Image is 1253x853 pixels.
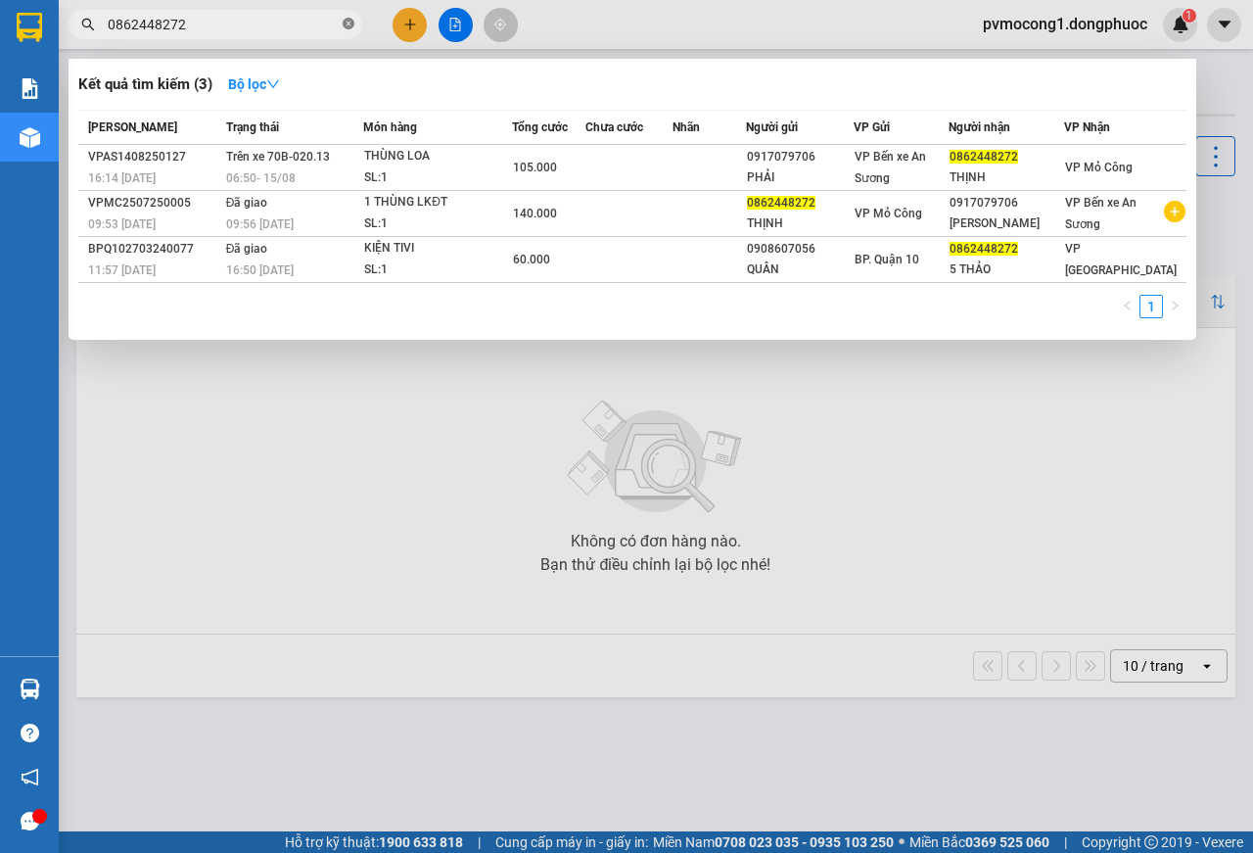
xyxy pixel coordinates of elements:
li: 1 [1139,295,1163,318]
div: QUÂN [747,260,853,280]
span: 11:57 [DATE] [88,263,156,277]
div: [PERSON_NAME] [950,213,1062,234]
span: Chưa cước [585,120,643,134]
span: right [1169,300,1181,311]
a: 1 [1140,296,1162,317]
span: search [81,18,95,31]
div: VPAS1408250127 [88,147,220,167]
span: Đã giao [226,242,268,256]
span: plus-circle [1164,201,1185,222]
span: VP Bến xe An Sương [1065,196,1137,231]
span: Món hàng [363,120,417,134]
span: [PERSON_NAME]: [6,126,208,138]
span: Người nhận [949,120,1010,134]
h3: Kết quả tìm kiếm ( 3 ) [78,74,212,95]
span: Hotline: 19001152 [155,87,240,99]
div: THỊNH [747,213,853,234]
img: solution-icon [20,78,40,99]
span: [PERSON_NAME] [88,120,177,134]
li: Next Page [1163,295,1186,318]
strong: Bộ lọc [228,76,280,92]
span: 09:56 [DATE] [226,217,294,231]
div: SL: 1 [364,167,511,189]
img: logo [7,12,94,98]
div: THÙNG LOA [364,146,511,167]
span: 16:14 [DATE] [88,171,156,185]
button: right [1163,295,1186,318]
span: close-circle [343,16,354,34]
span: down [266,77,280,91]
span: 06:50 - 15/08 [226,171,296,185]
span: message [21,812,39,830]
span: In ngày: [6,142,119,154]
img: warehouse-icon [20,679,40,699]
span: 140.000 [513,207,557,220]
div: 1 THÙNG LKĐT [364,192,511,213]
span: question-circle [21,724,39,742]
span: ----------------------------------------- [53,106,240,121]
span: VP Mỏ Công [855,207,922,220]
span: notification [21,768,39,786]
div: SL: 1 [364,213,511,235]
div: 0917079706 [747,147,853,167]
div: BPQ102703240077 [88,239,220,260]
span: VP Nhận [1064,120,1110,134]
span: 105.000 [513,161,557,174]
div: 0917079706 [950,193,1062,213]
span: VP [GEOGRAPHIC_DATA] [1065,242,1177,277]
strong: ĐỒNG PHƯỚC [155,11,268,27]
span: VP Bến xe An Sương [855,150,926,185]
span: VPMC1508250002 [98,124,209,139]
div: SL: 1 [364,260,511,281]
div: 5 THẢO [950,260,1062,280]
img: logo-vxr [17,13,42,42]
div: THỊNH [950,167,1062,188]
span: Đã giao [226,196,268,210]
span: VP Gửi [854,120,890,134]
span: 0862448272 [747,196,815,210]
span: Tổng cước [512,120,568,134]
div: PHẢI [747,167,853,188]
li: Previous Page [1116,295,1139,318]
span: 09:53 [DATE] [88,217,156,231]
span: 60.000 [513,253,550,266]
span: 01 Võ Văn Truyện, KP.1, Phường 2 [155,59,269,83]
span: 0862448272 [950,242,1018,256]
span: Nhãn [673,120,700,134]
span: 0862448272 [950,150,1018,164]
span: 02:38:56 [DATE] [43,142,119,154]
div: KIỆN TIVI [364,238,511,260]
span: VP Mỏ Công [1065,161,1133,174]
span: Trên xe 70B-020.13 [226,150,330,164]
button: left [1116,295,1139,318]
span: close-circle [343,18,354,29]
input: Tìm tên, số ĐT hoặc mã đơn [108,14,339,35]
img: warehouse-icon [20,127,40,148]
span: Bến xe [GEOGRAPHIC_DATA] [155,31,263,56]
div: VPMC2507250005 [88,193,220,213]
span: 16:50 [DATE] [226,263,294,277]
div: 0908607056 [747,239,853,260]
button: Bộ lọcdown [212,69,296,100]
span: BP. Quận 10 [855,253,919,266]
span: Trạng thái [226,120,279,134]
span: Người gửi [746,120,798,134]
span: left [1122,300,1134,311]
